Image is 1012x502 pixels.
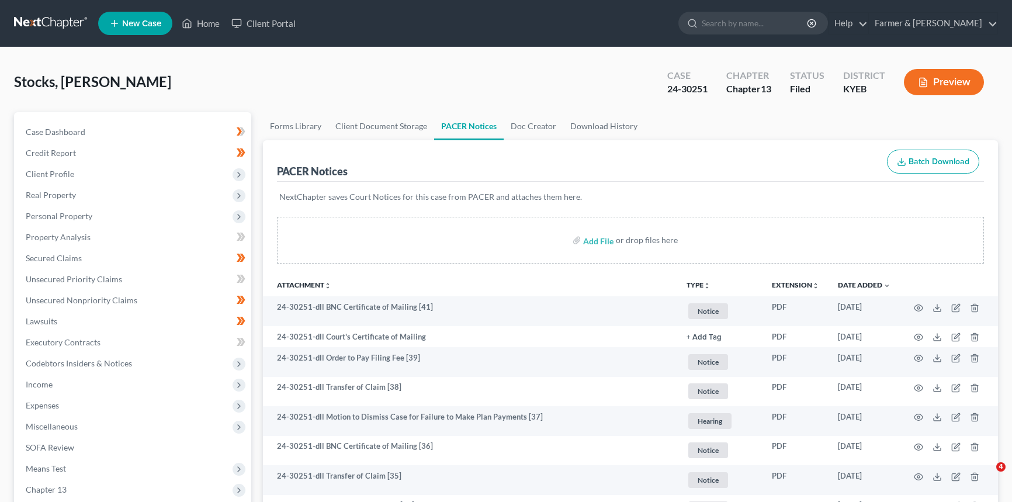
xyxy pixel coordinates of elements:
[26,379,53,389] span: Income
[16,332,251,353] a: Executory Contracts
[829,13,868,34] a: Help
[688,472,728,488] span: Notice
[688,442,728,458] span: Notice
[26,484,67,494] span: Chapter 13
[26,211,92,221] span: Personal Property
[843,82,885,96] div: KYEB
[904,69,984,95] button: Preview
[687,334,722,341] button: + Add Tag
[26,463,66,473] span: Means Test
[812,282,819,289] i: unfold_more
[504,112,563,140] a: Doc Creator
[263,377,677,407] td: 24-30251-dll Transfer of Claim [38]
[790,82,824,96] div: Filed
[972,462,1000,490] iframe: Intercom live chat
[838,281,890,289] a: Date Added expand_more
[687,470,753,490] a: Notice
[726,82,771,96] div: Chapter
[263,347,677,377] td: 24-30251-dll Order to Pay Filing Fee [39]
[703,282,711,289] i: unfold_more
[122,19,161,28] span: New Case
[263,296,677,326] td: 24-30251-dll BNC Certificate of Mailing [41]
[883,282,890,289] i: expand_more
[26,169,74,179] span: Client Profile
[324,282,331,289] i: unfold_more
[829,465,900,495] td: [DATE]
[26,337,100,347] span: Executory Contracts
[616,234,678,246] div: or drop files here
[263,465,677,495] td: 24-30251-dll Transfer of Claim [35]
[16,143,251,164] a: Credit Report
[16,290,251,311] a: Unsecured Nonpriority Claims
[26,253,82,263] span: Secured Claims
[829,296,900,326] td: [DATE]
[909,157,969,167] span: Batch Download
[16,122,251,143] a: Case Dashboard
[563,112,644,140] a: Download History
[263,326,677,347] td: 24-30251-dll Court's Certificate of Mailing
[687,411,753,431] a: Hearing
[16,248,251,269] a: Secured Claims
[687,352,753,372] a: Notice
[688,354,728,370] span: Notice
[277,164,348,178] div: PACER Notices
[829,326,900,347] td: [DATE]
[667,82,708,96] div: 24-30251
[434,112,504,140] a: PACER Notices
[26,442,74,452] span: SOFA Review
[26,421,78,431] span: Miscellaneous
[16,311,251,332] a: Lawsuits
[763,377,829,407] td: PDF
[14,73,171,90] span: Stocks, [PERSON_NAME]
[687,282,711,289] button: TYPEunfold_more
[263,406,677,436] td: 24-30251-dll Motion to Dismiss Case for Failure to Make Plan Payments [37]
[763,347,829,377] td: PDF
[687,441,753,460] a: Notice
[887,150,979,174] button: Batch Download
[26,295,137,305] span: Unsecured Nonpriority Claims
[763,465,829,495] td: PDF
[277,281,331,289] a: Attachmentunfold_more
[279,191,982,203] p: NextChapter saves Court Notices for this case from PACER and attaches them here.
[16,269,251,290] a: Unsecured Priority Claims
[688,303,728,319] span: Notice
[688,383,728,399] span: Notice
[687,302,753,321] a: Notice
[869,13,997,34] a: Farmer & [PERSON_NAME]
[26,316,57,326] span: Lawsuits
[829,347,900,377] td: [DATE]
[829,406,900,436] td: [DATE]
[687,382,753,401] a: Notice
[667,69,708,82] div: Case
[26,127,85,137] span: Case Dashboard
[26,190,76,200] span: Real Property
[687,331,753,342] a: + Add Tag
[843,69,885,82] div: District
[726,69,771,82] div: Chapter
[702,12,809,34] input: Search by name...
[16,227,251,248] a: Property Analysis
[26,358,132,368] span: Codebtors Insiders & Notices
[263,112,328,140] a: Forms Library
[688,413,732,429] span: Hearing
[772,281,819,289] a: Extensionunfold_more
[761,83,771,94] span: 13
[26,232,91,242] span: Property Analysis
[328,112,434,140] a: Client Document Storage
[829,436,900,466] td: [DATE]
[26,400,59,410] span: Expenses
[829,377,900,407] td: [DATE]
[263,436,677,466] td: 24-30251-dll BNC Certificate of Mailing [36]
[16,437,251,458] a: SOFA Review
[996,462,1006,472] span: 4
[763,296,829,326] td: PDF
[26,274,122,284] span: Unsecured Priority Claims
[763,406,829,436] td: PDF
[226,13,301,34] a: Client Portal
[26,148,76,158] span: Credit Report
[763,326,829,347] td: PDF
[763,436,829,466] td: PDF
[790,69,824,82] div: Status
[176,13,226,34] a: Home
